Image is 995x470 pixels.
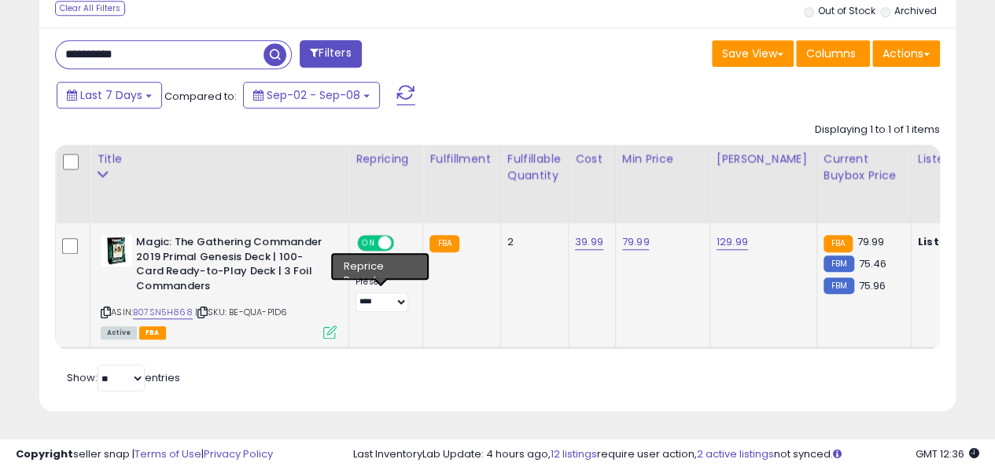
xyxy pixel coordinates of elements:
span: 79.99 [857,234,884,249]
img: 51J3pAUIspL._SL40_.jpg [101,235,132,266]
a: 12 listings [551,446,597,461]
div: [PERSON_NAME] [717,151,810,167]
span: 75.96 [858,278,886,293]
span: All listings currently available for purchase on Amazon [101,326,137,340]
button: Sep-02 - Sep-08 [243,82,380,108]
div: Repricing [356,151,416,167]
a: 2 active listings [697,446,774,461]
div: Clear All Filters [55,1,125,16]
div: Fulfillment [429,151,493,167]
b: Listed Price: [918,234,989,249]
span: 75.46 [858,256,886,271]
div: seller snap | | [16,447,273,462]
button: Columns [796,40,870,67]
div: Min Price [622,151,703,167]
a: 79.99 [622,234,650,250]
span: Compared to: [164,89,237,104]
button: Filters [300,40,361,68]
a: Privacy Policy [204,446,273,461]
button: Save View [712,40,794,67]
span: OFF [392,237,417,250]
div: Title [97,151,342,167]
label: Archived [894,4,937,17]
span: FBA [139,326,166,340]
span: Last 7 Days [80,87,142,103]
div: Current Buybox Price [824,151,905,184]
a: 129.99 [717,234,748,250]
a: B07SN5H868 [133,306,193,319]
div: Cost [575,151,609,167]
a: Terms of Use [135,446,201,461]
div: 2 [507,235,556,249]
div: Last InventoryLab Update: 4 hours ago, require user action, not synced. [353,447,979,462]
label: Out of Stock [817,4,875,17]
span: ON [359,237,378,250]
a: 39.99 [575,234,603,250]
button: Last 7 Days [57,82,162,108]
span: | SKU: BE-Q1JA-P1D6 [195,306,287,318]
strong: Copyright [16,446,73,461]
button: Actions [872,40,940,67]
small: FBM [824,277,854,294]
div: Fulfillable Quantity [507,151,562,184]
span: 2025-09-17 12:36 GMT [916,446,979,461]
b: Magic: The Gathering Commander 2019 Primal Genesis Deck | 100-Card Ready-to-Play Deck | 3 Foil Co... [136,235,327,297]
span: Columns [806,46,856,61]
small: FBM [824,255,854,272]
div: Displaying 1 to 1 of 1 items [815,123,940,138]
span: Sep-02 - Sep-08 [267,87,360,103]
small: FBA [429,235,459,252]
div: Amazon AI [356,259,411,274]
div: Preset: [356,277,411,312]
span: Show: entries [67,370,180,385]
small: FBA [824,235,853,252]
div: ASIN: [101,235,337,337]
